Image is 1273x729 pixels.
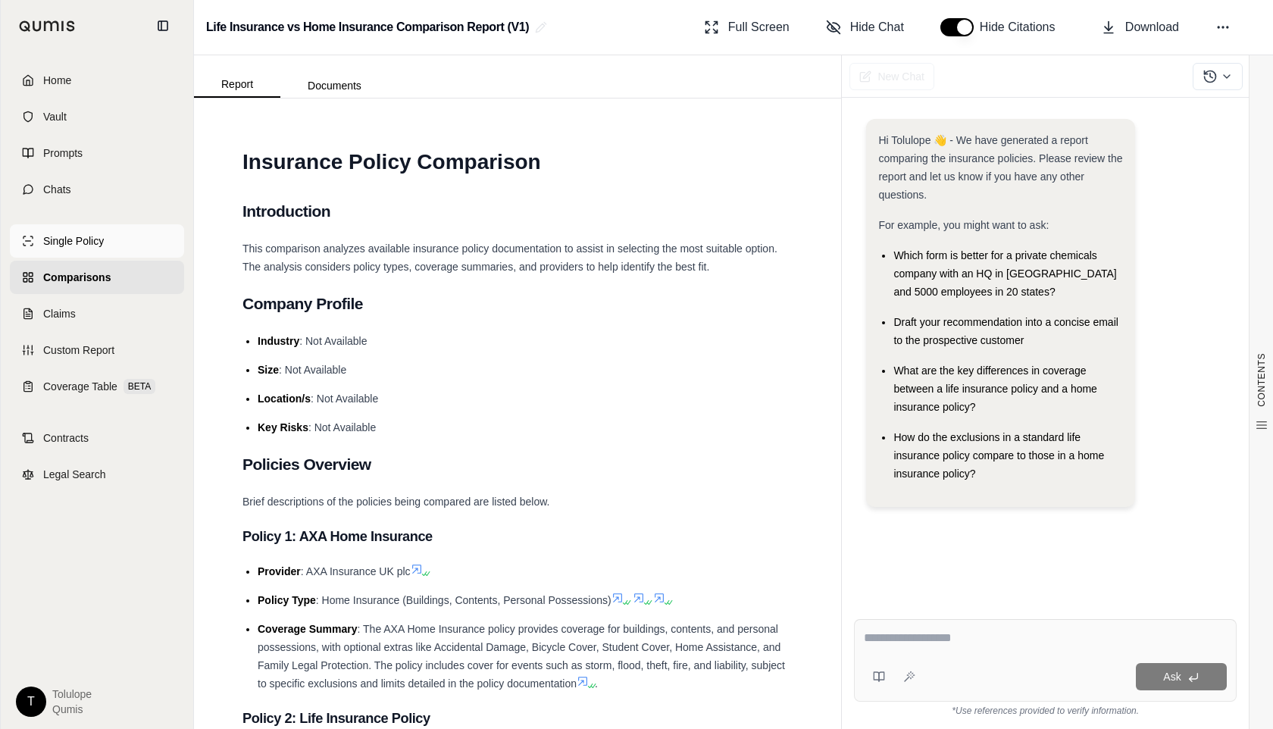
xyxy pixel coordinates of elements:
[43,182,71,197] span: Chats
[43,109,67,124] span: Vault
[893,249,1116,298] span: Which form is better for a private chemicals company with an HQ in [GEOGRAPHIC_DATA] and 5000 emp...
[893,364,1097,413] span: What are the key differences in coverage between a life insurance policy and a home insurance pol...
[316,594,611,606] span: : Home Insurance (Buildings, Contents, Personal Possessions)
[308,421,376,433] span: : Not Available
[242,141,793,183] h1: Insurance Policy Comparison
[19,20,76,32] img: Qumis Logo
[43,270,111,285] span: Comparisons
[242,523,793,550] h3: Policy 1: AXA Home Insurance
[698,12,796,42] button: Full Screen
[242,196,793,227] h2: Introduction
[980,18,1065,36] span: Hide Citations
[43,73,71,88] span: Home
[878,219,1049,231] span: For example, you might want to ask:
[878,134,1122,201] span: Hi Tolulope 👋 - We have generated a report comparing the insurance policies. Please review the re...
[299,335,367,347] span: : Not Available
[10,297,184,330] a: Claims
[10,100,184,133] a: Vault
[595,677,598,690] span: .
[854,702,1237,717] div: *Use references provided to verify information.
[301,565,411,577] span: : AXA Insurance UK plc
[820,12,910,42] button: Hide Chat
[10,421,184,455] a: Contracts
[151,14,175,38] button: Collapse sidebar
[52,687,92,702] span: Tolulope
[893,431,1104,480] span: How do the exclusions in a standard life insurance policy compare to those in a home insurance po...
[43,233,104,249] span: Single Policy
[258,421,308,433] span: Key Risks
[242,496,549,508] span: Brief descriptions of the policies being compared are listed below.
[16,687,46,717] div: T
[279,364,346,376] span: : Not Available
[10,64,184,97] a: Home
[1125,18,1179,36] span: Download
[10,173,184,206] a: Chats
[258,565,301,577] span: Provider
[10,136,184,170] a: Prompts
[258,623,785,690] span: : The AXA Home Insurance policy provides coverage for buildings, contents, and personal possessio...
[893,316,1118,346] span: Draft your recommendation into a concise email to the prospective customer
[258,594,316,606] span: Policy Type
[10,458,184,491] a: Legal Search
[1095,12,1185,42] button: Download
[1136,663,1227,690] button: Ask
[1256,353,1268,407] span: CONTENTS
[258,364,279,376] span: Size
[52,702,92,717] span: Qumis
[1163,671,1181,683] span: Ask
[10,261,184,294] a: Comparisons
[258,393,311,405] span: Location/s
[10,370,184,403] a: Coverage TableBETA
[311,393,378,405] span: : Not Available
[206,14,529,41] h2: Life Insurance vs Home Insurance Comparison Report (V1)
[850,18,904,36] span: Hide Chat
[194,72,280,98] button: Report
[242,449,793,480] h2: Policies Overview
[280,74,389,98] button: Documents
[242,288,793,320] h2: Company Profile
[258,335,299,347] span: Industry
[258,623,358,635] span: Coverage Summary
[43,343,114,358] span: Custom Report
[10,333,184,367] a: Custom Report
[10,224,184,258] a: Single Policy
[728,18,790,36] span: Full Screen
[124,379,155,394] span: BETA
[43,467,106,482] span: Legal Search
[43,430,89,446] span: Contracts
[43,379,117,394] span: Coverage Table
[43,145,83,161] span: Prompts
[43,306,76,321] span: Claims
[242,242,777,273] span: This comparison analyzes available insurance policy documentation to assist in selecting the most...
